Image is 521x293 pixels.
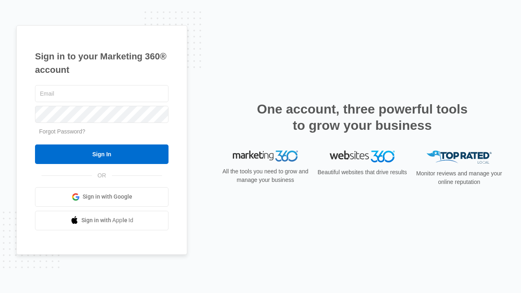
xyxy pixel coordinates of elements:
[35,144,169,164] input: Sign In
[39,128,85,135] a: Forgot Password?
[317,168,408,177] p: Beautiful websites that drive results
[35,85,169,102] input: Email
[35,211,169,230] a: Sign in with Apple Id
[92,171,112,180] span: OR
[35,187,169,207] a: Sign in with Google
[427,151,492,164] img: Top Rated Local
[220,167,311,184] p: All the tools you need to grow and manage your business
[35,50,169,77] h1: Sign in to your Marketing 360® account
[81,216,134,225] span: Sign in with Apple Id
[254,101,470,133] h2: One account, three powerful tools to grow your business
[233,151,298,162] img: Marketing 360
[330,151,395,162] img: Websites 360
[83,192,132,201] span: Sign in with Google
[414,169,505,186] p: Monitor reviews and manage your online reputation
